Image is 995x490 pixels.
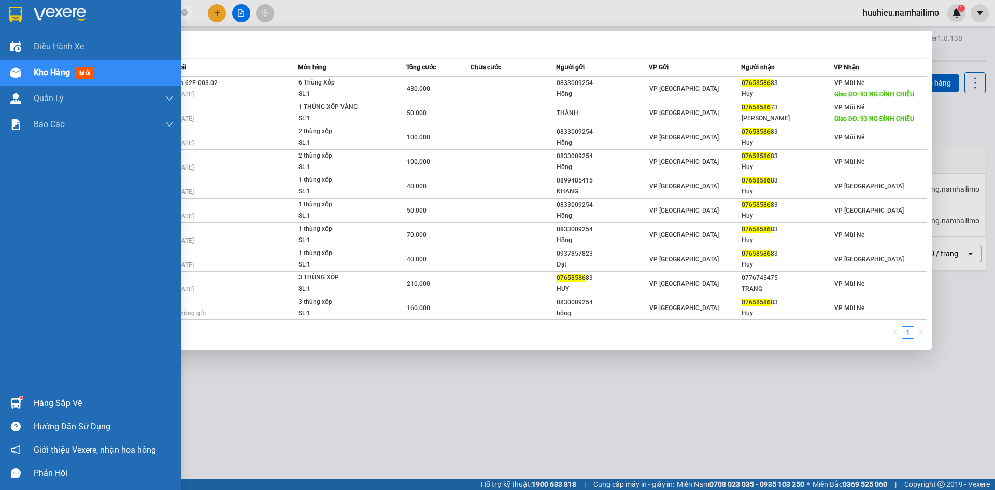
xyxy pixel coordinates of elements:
[298,89,376,100] div: SL: 1
[298,272,376,284] div: 3 THÙNG XỐP
[298,248,376,259] div: 1 thùng xốp
[742,201,771,208] span: 07658586
[834,304,864,312] span: VP Mũi Né
[834,91,914,98] span: Giao DĐ: 93 NG ĐÌNH CHIỂU
[557,137,648,148] div: Hồng
[742,137,833,148] div: Huy
[557,127,648,137] div: 0833009254
[557,248,648,259] div: 0937857823
[742,151,833,162] div: 83
[742,102,833,113] div: 73
[407,231,427,239] span: 70.000
[34,466,174,481] div: Phản hồi
[834,207,904,214] span: VP [GEOGRAPHIC_DATA]
[742,273,833,284] div: 0776743475
[557,162,648,173] div: Hồng
[298,297,376,308] div: 3 thùng xốp
[75,67,94,79] span: mới
[10,41,21,52] img: warehouse-icon
[181,8,188,18] span: close-circle
[298,308,376,319] div: SL: 1
[298,113,376,124] div: SL: 1
[742,152,771,160] span: 07658586
[742,308,833,319] div: Huy
[34,443,156,456] span: Giới thiệu Vexere, nhận hoa hồng
[34,40,84,53] span: Điều hành xe
[9,7,22,22] img: logo-vxr
[902,326,914,339] li: 1
[557,175,648,186] div: 0899485415
[742,284,833,295] div: TRANG
[407,304,430,312] span: 160.000
[407,109,427,117] span: 50.000
[557,186,648,197] div: KHANG
[742,250,771,257] span: 07658586
[407,134,430,141] span: 100.000
[298,211,376,222] div: SL: 1
[649,134,719,141] span: VP [GEOGRAPHIC_DATA]
[407,207,427,214] span: 50.000
[834,256,904,263] span: VP [GEOGRAPHIC_DATA]
[834,64,859,71] span: VP Nhận
[34,118,65,131] span: Báo cáo
[407,256,427,263] span: 40.000
[557,235,648,246] div: Hồng
[834,79,864,87] span: VP Mũi Né
[557,274,586,282] span: 07658586
[742,235,833,246] div: Huy
[557,284,648,295] div: HUY
[742,248,833,259] div: 83
[892,329,899,335] span: left
[649,158,719,165] span: VP [GEOGRAPHIC_DATA]
[742,226,771,233] span: 07658586
[834,231,864,239] span: VP Mũi Né
[298,137,376,149] div: SL: 1
[298,186,376,198] div: SL: 1
[649,207,719,214] span: VP [GEOGRAPHIC_DATA]
[557,273,648,284] div: 83
[407,85,430,92] span: 480.000
[158,310,206,317] span: Khách không gửi
[298,259,376,271] div: SL: 1
[557,78,648,89] div: 0833009254
[181,9,188,16] span: close-circle
[11,468,21,478] span: message
[557,259,648,270] div: Đạt
[742,186,833,197] div: Huy
[471,64,501,71] span: Chưa cước
[649,109,719,117] span: VP [GEOGRAPHIC_DATA]
[158,79,218,87] span: VP Nhận 62F-003.02
[834,280,864,287] span: VP Mũi Né
[298,284,376,295] div: SL: 1
[742,177,771,184] span: 07658586
[165,94,174,103] span: down
[557,151,648,162] div: 0833009254
[298,77,376,89] div: 6 Thùng Xốp
[298,126,376,137] div: 2 thùng xốp
[649,231,719,239] span: VP [GEOGRAPHIC_DATA]
[557,224,648,235] div: 0833009254
[406,64,436,71] span: Tổng cước
[11,445,21,455] span: notification
[742,127,833,137] div: 83
[742,259,833,270] div: Huy
[742,297,833,308] div: 83
[298,199,376,211] div: 1 thùng xốp
[742,211,833,221] div: Huy
[742,113,833,124] div: [PERSON_NAME]
[742,128,771,135] span: 07658586
[917,329,923,335] span: right
[742,78,833,89] div: 83
[742,79,771,87] span: 07658586
[742,224,833,235] div: 83
[557,308,648,319] div: hồng
[10,119,21,130] img: solution-icon
[407,183,427,190] span: 40.000
[298,64,326,71] span: Món hàng
[649,304,719,312] span: VP [GEOGRAPHIC_DATA]
[889,326,902,339] button: left
[649,280,719,287] span: VP [GEOGRAPHIC_DATA]
[20,396,23,399] sup: 1
[298,223,376,235] div: 1 thùng xốp
[298,102,376,113] div: 1 THÙNG XỐP VÀNG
